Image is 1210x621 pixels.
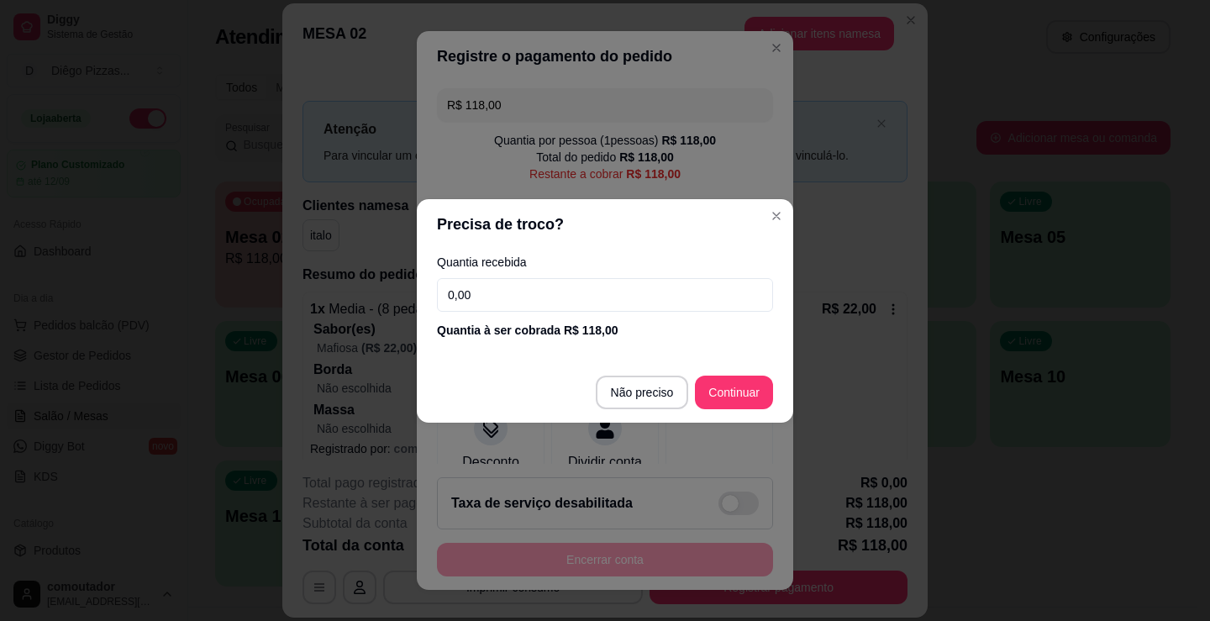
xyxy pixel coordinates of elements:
label: Quantia recebida [437,256,773,268]
div: Quantia à ser cobrada R$ 118,00 [437,322,773,339]
button: Não preciso [596,376,689,409]
button: Close [763,203,790,229]
header: Precisa de troco? [417,199,793,250]
button: Continuar [695,376,773,409]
